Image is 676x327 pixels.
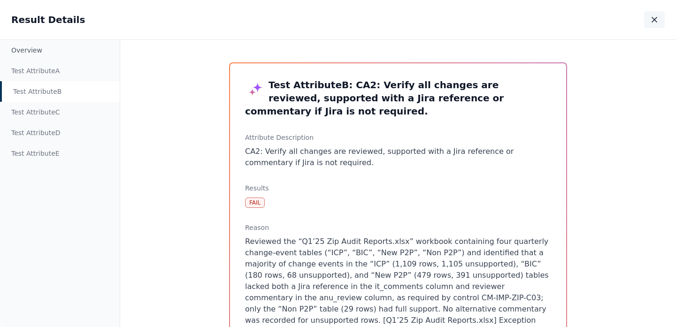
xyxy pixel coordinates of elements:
[245,133,551,142] h3: Attribute Description
[245,198,265,208] div: Fail
[245,183,551,193] h3: Results
[245,223,551,232] h3: Reason
[245,78,551,118] h3: Test Attribute B : CA2: Verify all changes are reviewed, supported with a Jira reference or comme...
[245,146,551,168] p: CA2: Verify all changes are reviewed, supported with a Jira reference or commentary if Jira is no...
[11,13,85,26] h2: Result Details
